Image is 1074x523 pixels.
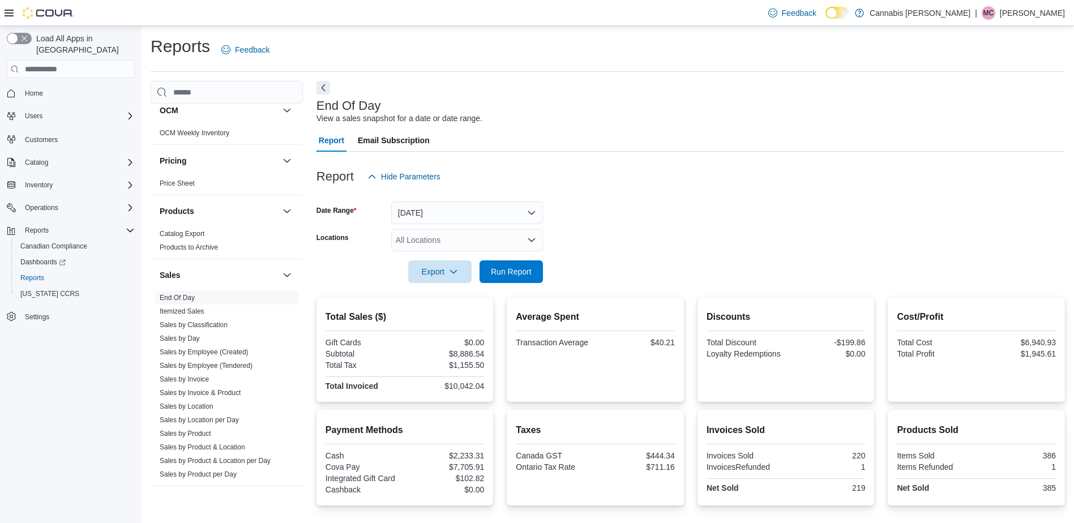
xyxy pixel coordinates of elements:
span: Products to Archive [160,243,218,252]
h2: Invoices Sold [707,423,866,437]
div: Total Tax [326,361,403,370]
span: Feedback [235,44,269,55]
div: Mike Cochrane [982,6,995,20]
button: Pricing [160,155,278,166]
div: $0.00 [407,485,484,494]
span: Export [415,260,465,283]
button: Hide Parameters [363,165,445,188]
button: Taxes [280,495,294,509]
span: Load All Apps in [GEOGRAPHIC_DATA] [32,33,135,55]
span: Inventory [25,181,53,190]
a: Price Sheet [160,179,195,187]
span: Sales by Classification [160,320,228,329]
div: Transaction Average [516,338,593,347]
div: 1 [788,462,865,471]
span: Washington CCRS [16,287,135,301]
button: [US_STATE] CCRS [11,286,139,302]
button: Reports [20,224,53,237]
nav: Complex example [7,80,135,354]
div: $444.34 [598,451,675,460]
span: Home [25,89,43,98]
a: Sales by Product [160,430,211,438]
a: Sales by Invoice [160,375,209,383]
div: Sales [151,291,303,486]
span: Inventory [20,178,135,192]
a: Itemized Sales [160,307,204,315]
span: Sales by Invoice [160,375,209,384]
div: Invoices Sold [707,451,784,460]
button: [DATE] [391,202,543,224]
h3: End Of Day [316,99,381,113]
span: Users [25,112,42,121]
a: Products to Archive [160,243,218,251]
div: $2,233.31 [407,451,484,460]
div: $40.21 [598,338,675,347]
span: Operations [20,201,135,215]
a: Feedback [217,38,274,61]
span: Catalog [25,158,48,167]
button: Inventory [2,177,139,193]
label: Locations [316,233,349,242]
button: Customers [2,131,139,147]
a: Catalog Export [160,230,204,238]
div: View a sales snapshot for a date or date range. [316,113,482,125]
div: 219 [788,483,865,492]
div: Pricing [151,177,303,195]
p: [PERSON_NAME] [1000,6,1065,20]
span: Dashboards [20,258,66,267]
a: Sales by Location per Day [160,416,239,424]
p: | [975,6,977,20]
span: OCM Weekly Inventory [160,128,229,138]
div: 385 [979,483,1056,492]
button: Home [2,85,139,101]
span: Canadian Compliance [16,239,135,253]
div: OCM [151,126,303,144]
span: Feedback [782,7,816,19]
label: Date Range [316,206,357,215]
div: Cash [326,451,403,460]
a: Dashboards [11,254,139,270]
a: Sales by Product & Location per Day [160,457,271,465]
span: Itemized Sales [160,307,204,316]
h3: Sales [160,269,181,281]
button: Reports [2,222,139,238]
span: Operations [25,203,58,212]
button: Export [408,260,472,283]
a: Sales by Product & Location [160,443,245,451]
span: Sales by Location per Day [160,415,239,425]
h3: OCM [160,105,178,116]
div: Ontario Tax Rate [516,462,593,471]
span: Sales by Product & Location per Day [160,456,271,465]
a: Sales by Location [160,402,213,410]
span: Customers [20,132,135,146]
span: Run Report [491,266,532,277]
div: -$199.86 [788,338,865,347]
a: Settings [20,310,54,324]
div: 386 [979,451,1056,460]
div: $8,886.54 [407,349,484,358]
span: Settings [20,310,135,324]
button: Run Report [480,260,543,283]
a: Sales by Employee (Tendered) [160,362,253,370]
a: End Of Day [160,294,195,302]
h3: Products [160,205,194,217]
div: $102.82 [407,474,484,483]
strong: Net Sold [707,483,739,492]
button: Settings [2,308,139,325]
span: Price Sheet [160,179,195,188]
button: Users [2,108,139,124]
button: Inventory [20,178,57,192]
h2: Cost/Profit [897,310,1056,324]
a: Sales by Classification [160,321,228,329]
a: Reports [16,271,49,285]
a: Sales by Employee (Created) [160,348,249,356]
strong: Net Sold [897,483,929,492]
span: Sales by Location [160,402,213,411]
a: Sales by Invoice & Product [160,389,241,397]
span: Home [20,86,135,100]
div: Items Sold [897,451,974,460]
button: Operations [20,201,63,215]
h2: Discounts [707,310,866,324]
span: Sales by Employee (Created) [160,348,249,357]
